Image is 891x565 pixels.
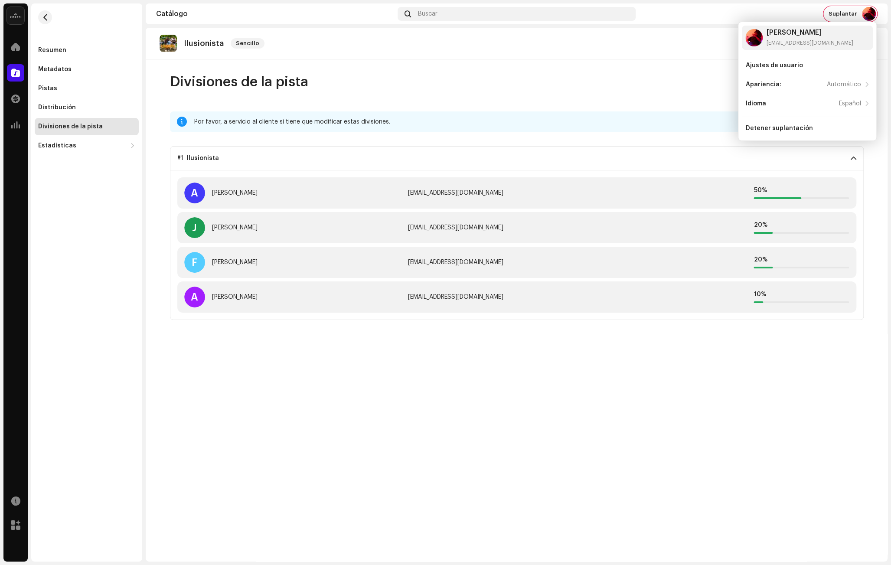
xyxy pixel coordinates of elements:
div: Metadatos [38,66,72,73]
re-m-nav-item: Resumen [35,42,139,59]
span: Buscar [418,10,437,17]
div: Ajustes de usuario [745,62,803,69]
div: Distribución [38,104,76,111]
span: % [762,257,767,263]
p-accordion-content: #1Ilusionista [170,170,864,320]
div: hinestrozaandres55@gmail.com [408,294,625,300]
span: 10 [754,291,760,297]
img: 6c183ee9-b41e-4dc9-9798-37b6290c0fb0 [745,29,763,46]
span: Divisiones de la pista [170,73,308,91]
div: Español [839,100,861,107]
p-accordion-header: #1Ilusionista [170,146,864,170]
span: % [760,291,766,297]
div: Catálogo [156,10,394,17]
div: [PERSON_NAME] [766,29,853,36]
div: Estadísticas [38,142,76,149]
div: Apariencia: [745,81,781,88]
re-m-nav-item: Pistas [35,80,139,97]
div: ferchomusic6@gmail.com [408,259,625,266]
span: Suplantar [829,10,857,17]
span: 50 [754,187,761,193]
re-m-nav-item: Metadatos [35,61,139,78]
img: 414242b6-08c9-450a-bc7f-198ff63c5bf5 [160,35,177,52]
div: [EMAIL_ADDRESS][DOMAIN_NAME] [766,39,853,46]
span: % [762,222,767,228]
div: A [184,183,205,203]
div: alexfansmusic@gmail.com [408,189,625,196]
div: Detener suplantación [745,125,813,132]
div: Por favor, a servicio al cliente si tiene que modificar estas divisiones. [194,117,857,127]
div: Automático [826,81,861,88]
re-m-nav-item: Detener suplantación [742,120,873,137]
div: Fernando Urrutia [212,259,258,266]
div: Andres Hurtado [212,294,258,300]
p: Ilusionista [184,39,224,48]
div: Jair Murillo [212,224,258,231]
div: Alex Arboleda [212,189,258,196]
span: 20 [754,257,762,263]
div: Ilusionista [187,155,219,162]
re-m-nav-item: Apariencia: [742,76,873,93]
span: 20 [754,222,762,228]
div: J [184,217,205,238]
re-m-nav-item: Ajustes de usuario [742,57,873,74]
re-m-nav-item: Divisiones de la pista [35,118,139,135]
re-m-nav-item: Distribución [35,99,139,116]
div: F [184,252,205,273]
span: % [761,187,767,193]
re-m-nav-item: Idioma [742,95,873,112]
div: Resumen [38,47,66,54]
span: #1 [177,155,183,162]
div: A [184,287,205,307]
div: Idioma [745,100,766,107]
re-m-nav-dropdown: Estadísticas [35,137,139,154]
span: Sencillo [231,38,264,49]
div: urrutiamurilloyefersonjair@gmail.com [408,224,625,231]
img: 02a7c2d3-3c89-4098-b12f-2ff2945c95ee [7,7,24,24]
img: 6c183ee9-b41e-4dc9-9798-37b6290c0fb0 [862,7,876,21]
div: Pistas [38,85,57,92]
div: Divisiones de la pista [38,123,103,130]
